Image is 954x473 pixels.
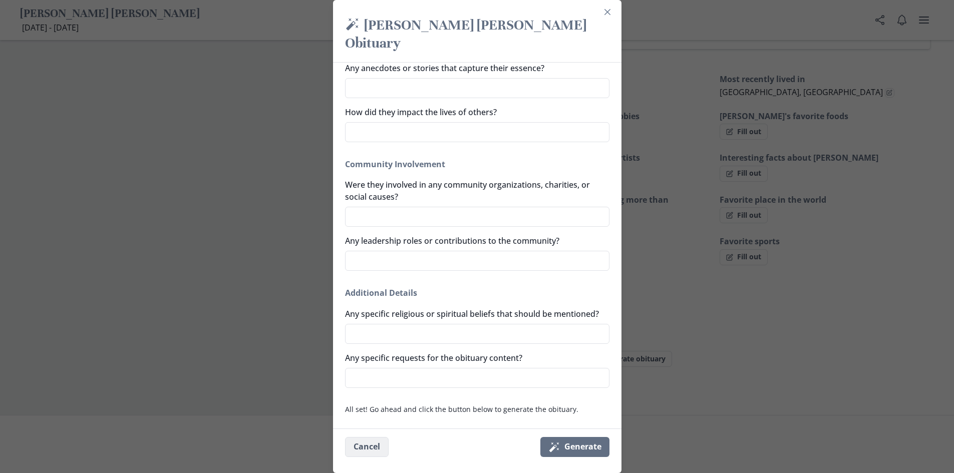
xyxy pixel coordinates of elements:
[345,352,603,364] label: Any specific requests for the obituary content?
[345,287,609,299] h2: Additional Details
[345,106,603,118] label: How did they impact the lives of others?
[345,404,609,414] p: All set! Go ahead and click the button below to generate the obituary.
[540,437,609,457] button: Generate
[345,437,389,457] button: Cancel
[599,4,615,20] button: Close
[345,308,603,320] label: Any specific religious or spiritual beliefs that should be mentioned?
[345,62,603,74] label: Any anecdotes or stories that capture their essence?
[345,16,609,54] h2: [PERSON_NAME] [PERSON_NAME] Obituary
[345,179,603,203] label: Were they involved in any community organizations, charities, or social causes?
[345,158,609,170] h2: Community Involvement
[345,235,603,247] label: Any leadership roles or contributions to the community?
